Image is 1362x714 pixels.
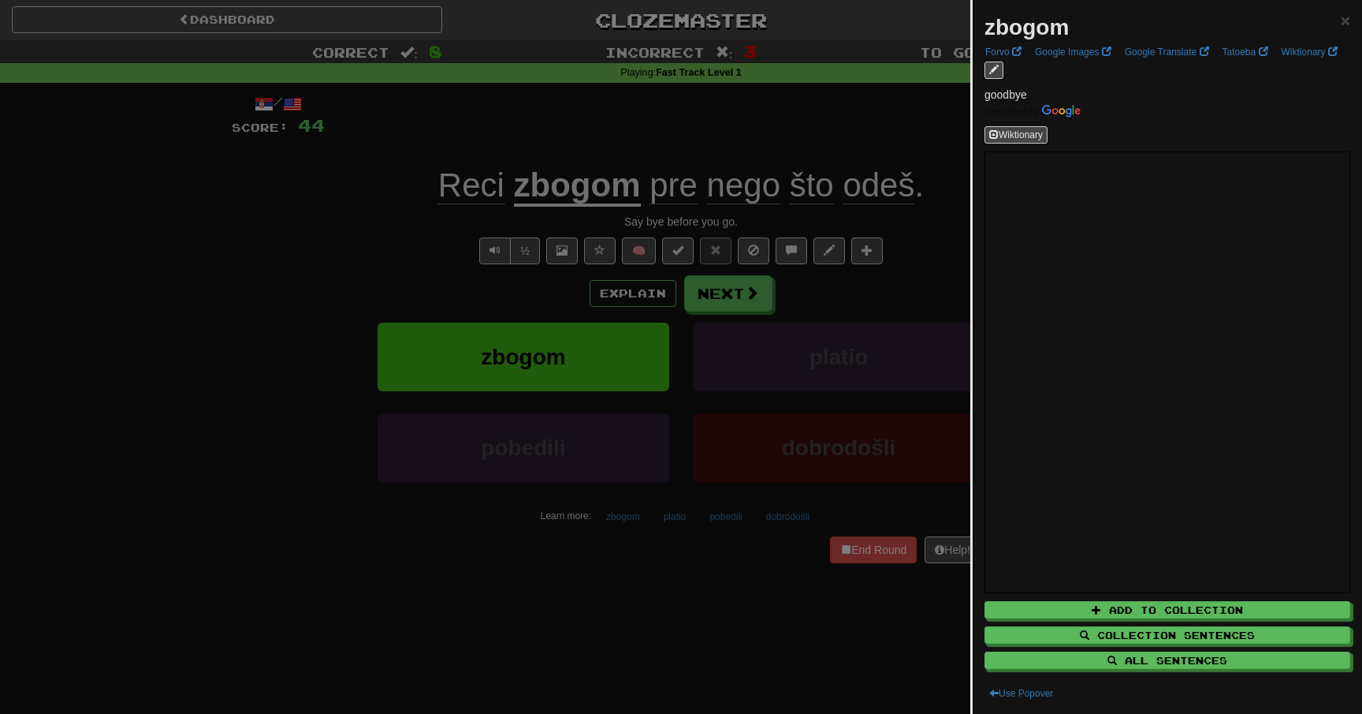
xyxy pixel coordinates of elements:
button: Collection Sentences [984,626,1350,644]
button: Use Popover [984,685,1058,702]
span: × [1341,11,1350,29]
a: Wiktionary [1277,43,1342,61]
strong: zbogom [984,15,1069,39]
button: Close [1341,12,1350,28]
span: goodbye [984,88,1027,101]
a: Tatoeba [1218,43,1273,61]
img: Color short [984,105,1081,118]
a: Forvo [981,43,1026,61]
button: Add to Collection [984,601,1350,619]
a: Google Translate [1120,43,1214,61]
button: edit links [984,62,1003,79]
button: Wiktionary [984,126,1048,144]
button: All Sentences [984,652,1350,669]
a: Google Images [1030,43,1116,61]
